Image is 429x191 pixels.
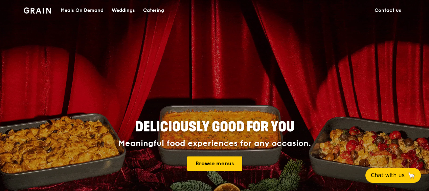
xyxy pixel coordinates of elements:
a: Weddings [108,0,139,21]
div: Meaningful food experiences for any occasion. [93,139,336,148]
div: Weddings [112,0,135,21]
img: Grain [24,7,51,14]
a: Contact us [370,0,405,21]
span: Deliciously good for you [135,119,294,135]
div: Meals On Demand [61,0,104,21]
a: Browse menus [187,156,242,171]
button: Chat with us🦙 [365,168,421,183]
span: Chat with us [371,171,405,179]
div: Catering [143,0,164,21]
span: 🦙 [407,171,415,179]
a: Catering [139,0,168,21]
